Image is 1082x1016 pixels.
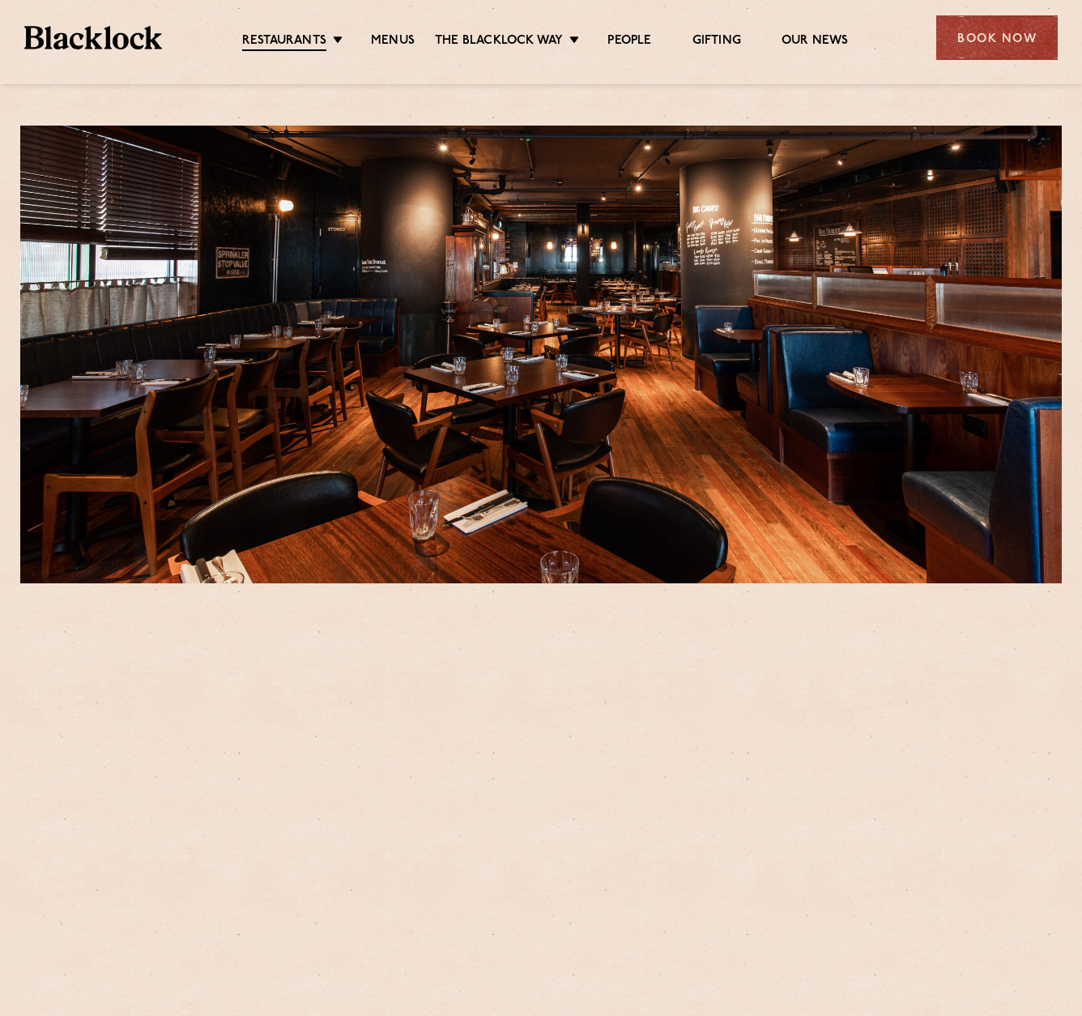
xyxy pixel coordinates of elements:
[242,33,326,51] a: Restaurants
[936,15,1058,60] div: Book Now
[692,33,741,49] a: Gifting
[371,33,415,49] a: Menus
[435,33,563,49] a: The Blacklock Way
[607,33,651,49] a: People
[782,33,849,49] a: Our News
[24,26,162,49] img: BL_Textured_Logo-footer-cropped.svg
